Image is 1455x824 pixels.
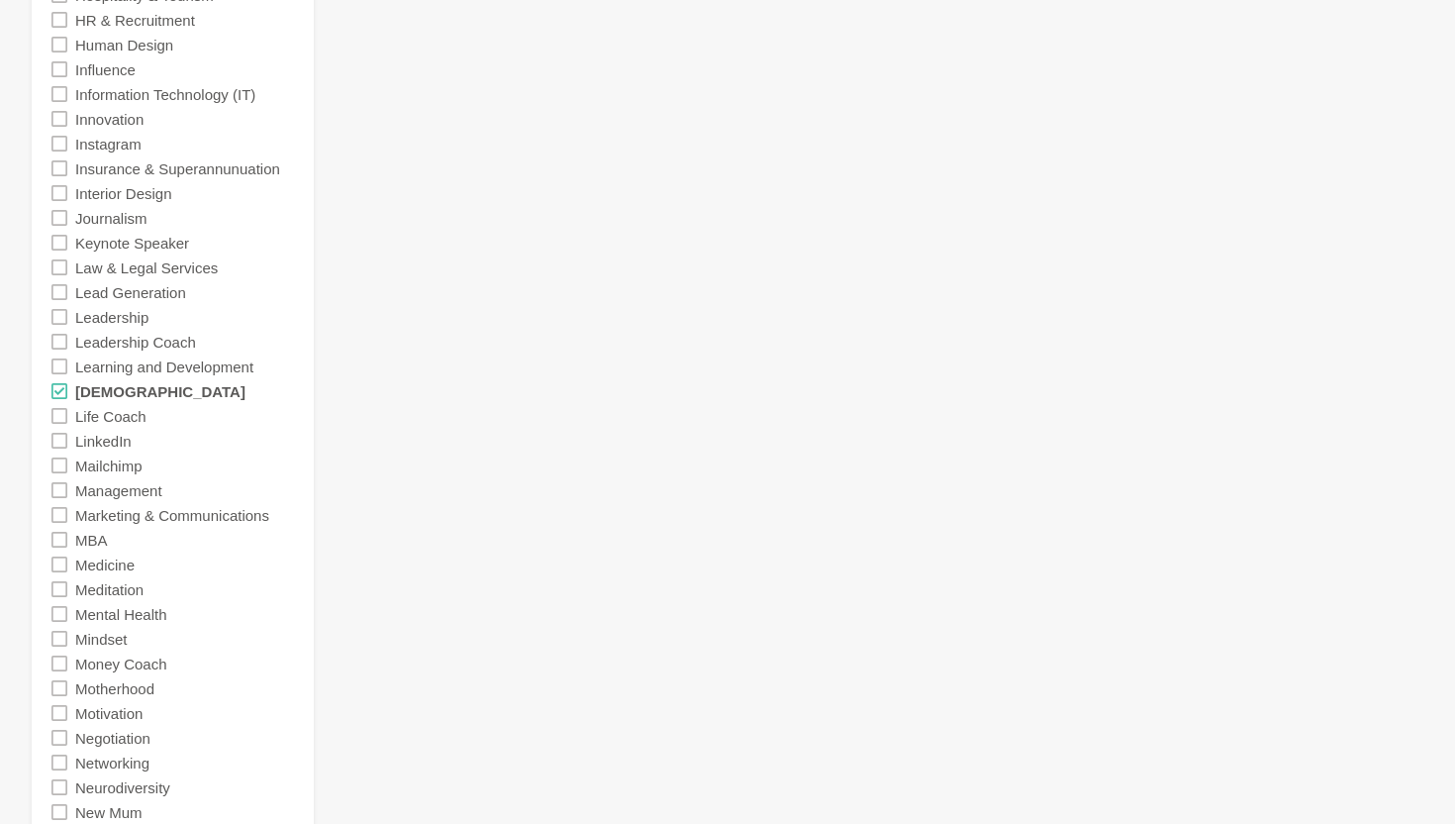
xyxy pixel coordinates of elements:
label: Insurance & Superannunuation [75,155,280,180]
label: [DEMOGRAPHIC_DATA] [75,378,245,403]
label: Human Design [75,32,173,56]
label: Medicine [75,552,135,576]
label: Motherhood [75,675,154,700]
label: Innovation [75,106,144,131]
label: Information Technology (IT) [75,81,255,106]
label: Motivation [75,700,143,725]
label: Meditation [75,576,144,601]
label: Negotiation [75,725,150,750]
label: Learning and Development [75,354,253,378]
label: Journalism [75,205,147,230]
label: Life Coach [75,403,146,428]
label: Neurodiversity [75,774,170,799]
label: Law & Legal Services [75,255,218,279]
label: MBA [75,527,108,552]
label: Instagram [75,131,142,155]
label: Mental Health [75,601,167,626]
label: Networking [75,750,149,774]
label: Keynote Speaker [75,230,189,255]
label: Influence [75,56,136,81]
label: Lead Generation [75,279,186,304]
label: Interior Design [75,180,172,205]
label: Mailchimp [75,453,143,477]
label: Management [75,477,162,502]
label: LinkedIn [75,428,132,453]
label: HR & Recruitment [75,7,195,32]
label: Mindset [75,626,128,651]
label: Leadership [75,304,148,329]
label: Money Coach [75,651,167,675]
label: New Mum [75,799,143,824]
label: Marketing & Communications [75,502,269,527]
label: Leadership Coach [75,329,196,354]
